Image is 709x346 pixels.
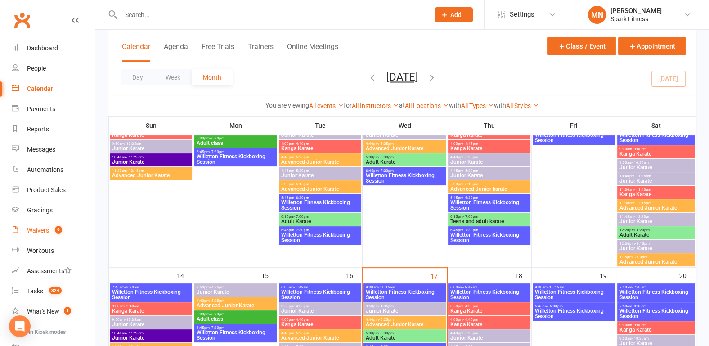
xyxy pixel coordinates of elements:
span: - 5:30pm [463,169,478,173]
span: - 5:25pm [379,142,394,146]
span: Kanga Karate [281,146,359,151]
span: 4:40pm [281,331,359,335]
span: Junior Karate [450,159,529,165]
span: - 10:35am [632,337,649,341]
th: Sat [616,116,696,135]
span: Advanced Junior Karate [619,259,693,265]
span: 3:50pm [281,304,359,308]
span: Advanced Junior Karate [619,205,693,211]
div: Product Sales [27,186,66,193]
span: - 5:25pm [379,318,394,322]
div: Automations [27,166,63,173]
span: Willetton Fitness Kickboxing Session [450,200,529,211]
span: 11:45am [619,215,693,219]
span: 11:30am [112,169,190,173]
div: Dashboard [27,45,58,52]
span: - 9:40am [125,304,139,308]
span: 10:40am [112,331,190,335]
span: 9:50am [112,142,190,146]
button: Online Meetings [287,42,338,62]
span: - 7:30pm [210,326,224,330]
span: - 4:35pm [379,304,394,308]
span: 5:45pm [281,196,359,200]
span: - 5:25pm [463,331,478,335]
div: MN [588,6,606,24]
span: - 9:40am [632,147,646,151]
span: 5:30pm [365,155,444,159]
span: Willetton Fitness Kickboxing Session [534,289,613,300]
span: 5:45pm [534,304,613,308]
div: Reports [27,126,49,133]
div: Gradings [27,207,53,214]
span: 6:45pm [365,169,444,173]
span: Junior Karate [281,173,359,178]
span: Willetton Fitness Kickboxing Session [450,289,529,300]
div: 17 [431,268,447,283]
a: People [12,58,95,79]
span: Kanga Karate [281,322,359,327]
span: - 12:15pm [127,169,144,173]
span: - 2:00pm [633,255,647,259]
span: - 4:45pm [463,142,478,146]
span: - 6:30pm [210,312,224,316]
div: 14 [177,268,193,283]
a: Automations [12,160,95,180]
span: - 11:40am [634,188,651,192]
strong: You are viewing [265,102,309,109]
div: Messages [27,146,55,153]
span: 5:45pm [450,196,529,200]
th: Mon [193,116,278,135]
span: 6:00am [450,285,529,289]
span: - 10:15am [547,285,564,289]
div: Payments [27,105,55,112]
a: Payments [12,99,95,119]
div: [PERSON_NAME] [610,7,662,15]
button: Week [154,69,192,85]
span: Kanga Karate [450,308,529,314]
th: Tue [278,116,363,135]
span: - 4:40pm [294,142,309,146]
span: Kanga Karate [450,146,529,151]
span: - 7:30pm [210,150,224,154]
span: - 4:30pm [463,304,478,308]
span: - 1:15pm [635,242,650,246]
span: Junior Karate [619,165,693,170]
th: Wed [363,116,447,135]
span: 6:45pm [450,228,529,232]
button: Appointment [618,37,686,55]
span: 324 [49,287,62,294]
div: What's New [27,308,59,315]
span: - 6:15pm [463,182,478,186]
span: Junior Karate [196,289,275,295]
span: 4:40pm [196,299,275,303]
span: - 6:30pm [210,136,224,140]
span: 9:00am [619,323,693,327]
span: 1 [64,307,71,315]
span: 6:15pm [281,215,359,219]
span: - 7:30pm [379,169,394,173]
button: Free Trials [202,42,234,62]
div: Spark Fitness [610,15,662,23]
span: Settings [510,4,534,25]
span: Junior Karate [112,322,190,327]
th: Thu [447,116,532,135]
span: Kanga Karate [450,322,529,327]
span: Advanced Junior Karate [281,186,359,192]
span: - 6:30pm [379,331,394,335]
span: Junior Karate [619,341,693,346]
span: Willetton Fitness Kickboxing Session [619,132,693,143]
span: 3:50pm [365,304,444,308]
button: Calendar [122,42,150,62]
a: Gradings [12,200,95,220]
span: Kanga Karate [112,308,190,314]
span: - 7:30pm [294,228,309,232]
span: Junior Karate [619,246,693,251]
a: Product Sales [12,180,95,200]
span: Kanga Karate [619,327,693,333]
button: [DATE] [386,71,418,83]
div: 20 [679,268,696,283]
span: - 10:35am [125,142,141,146]
span: - 7:30pm [463,228,478,232]
span: 6:45pm [281,228,359,232]
button: Agenda [164,42,188,62]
